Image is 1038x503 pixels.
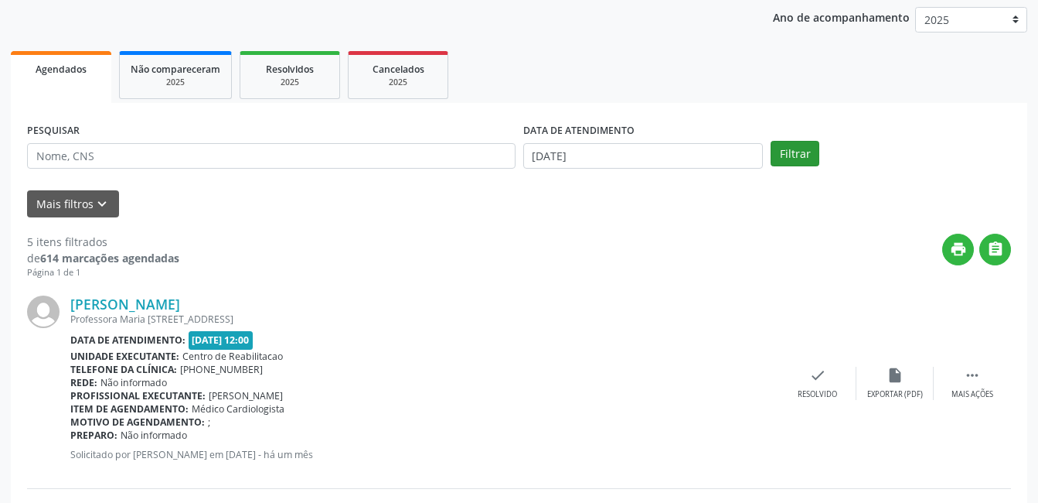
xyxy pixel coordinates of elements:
strong: 614 marcações agendadas [40,251,179,265]
img: img [27,296,60,328]
div: Página 1 de 1 [27,266,179,279]
span: ; [208,416,210,429]
input: Nome, CNS [27,143,516,169]
p: Solicitado por [PERSON_NAME] em [DATE] - há um mês [70,448,779,461]
b: Motivo de agendamento: [70,416,205,429]
div: 2025 [359,77,437,88]
div: 5 itens filtrados [27,234,179,250]
span: Não informado [121,429,187,442]
div: 2025 [251,77,328,88]
span: [PHONE_NUMBER] [180,363,263,376]
i:  [964,367,981,384]
b: Item de agendamento: [70,402,189,416]
b: Rede: [70,376,97,389]
div: de [27,250,179,266]
div: Exportar (PDF) [867,389,923,400]
button:  [979,234,1011,265]
button: Filtrar [771,141,819,167]
span: Resolvidos [266,63,314,76]
p: Ano de acompanhamento [773,7,910,26]
b: Preparo: [70,429,117,442]
b: Telefone da clínica: [70,363,177,376]
span: Agendados [36,63,87,76]
span: Não informado [100,376,167,389]
div: 2025 [131,77,220,88]
input: Selecione um intervalo [523,143,764,169]
b: Profissional executante: [70,389,206,402]
div: Resolvido [798,389,837,400]
b: Unidade executante: [70,350,179,363]
b: Data de atendimento: [70,334,185,347]
div: Mais ações [951,389,993,400]
span: Não compareceram [131,63,220,76]
span: [PERSON_NAME] [209,389,283,402]
div: Professora Maria [STREET_ADDRESS] [70,313,779,326]
a: [PERSON_NAME] [70,296,180,313]
button: Mais filtroskeyboard_arrow_down [27,190,119,217]
i:  [987,241,1004,258]
span: [DATE] 12:00 [189,331,254,349]
i: check [809,367,826,384]
span: Centro de Reabilitacao [182,350,283,363]
label: PESQUISAR [27,119,80,143]
i: keyboard_arrow_down [94,196,111,213]
i: print [950,241,967,258]
label: DATA DE ATENDIMENTO [523,119,635,143]
button: print [942,234,974,265]
i: insert_drive_file [887,367,904,384]
span: Médico Cardiologista [192,402,284,416]
span: Cancelados [373,63,424,76]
